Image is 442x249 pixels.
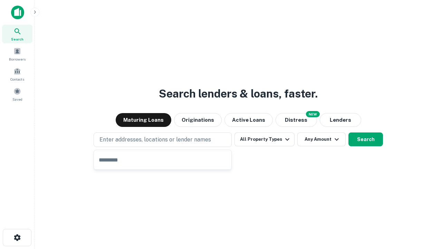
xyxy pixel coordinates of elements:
a: Borrowers [2,45,32,63]
button: Originations [174,113,222,127]
a: Search [2,25,32,43]
button: Search distressed loans with lien and other non-mortgage details. [276,113,317,127]
button: Any Amount [297,132,346,146]
p: Enter addresses, locations or lender names [99,136,211,144]
img: capitalize-icon.png [11,6,24,19]
span: Borrowers [9,56,26,62]
iframe: Chat Widget [407,194,442,227]
button: Lenders [320,113,361,127]
h3: Search lenders & loans, faster. [159,85,318,102]
button: Search [348,132,383,146]
button: Enter addresses, locations or lender names [94,132,232,147]
span: Contacts [10,76,24,82]
span: Search [11,36,23,42]
button: All Property Types [234,132,295,146]
button: Maturing Loans [116,113,171,127]
button: Active Loans [224,113,273,127]
span: Saved [12,96,22,102]
div: NEW [306,111,320,117]
a: Saved [2,85,32,103]
a: Contacts [2,65,32,83]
